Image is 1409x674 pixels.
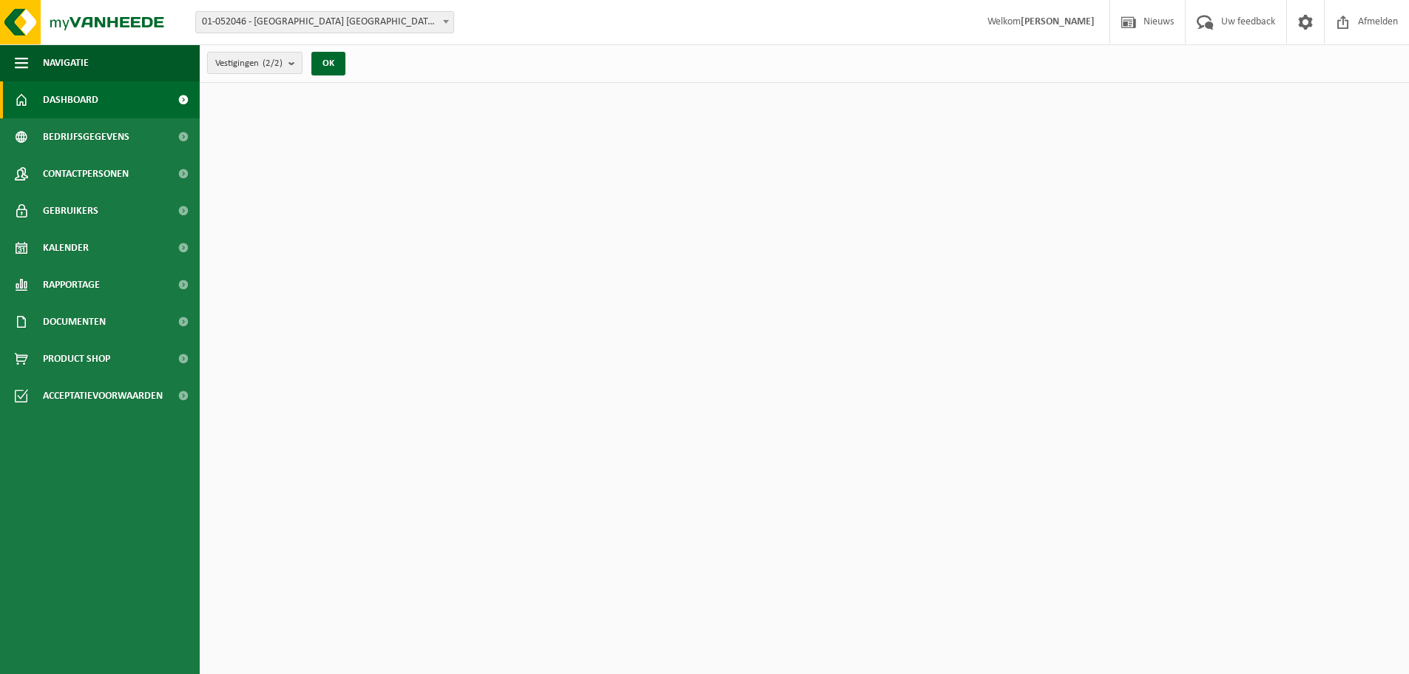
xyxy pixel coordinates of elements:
[196,12,453,33] span: 01-052046 - SAINT-GOBAIN ADFORS BELGIUM - BUGGENHOUT
[43,229,89,266] span: Kalender
[43,377,163,414] span: Acceptatievoorwaarden
[43,192,98,229] span: Gebruikers
[215,53,283,75] span: Vestigingen
[43,266,100,303] span: Rapportage
[207,52,303,74] button: Vestigingen(2/2)
[43,303,106,340] span: Documenten
[43,340,110,377] span: Product Shop
[43,155,129,192] span: Contactpersonen
[43,44,89,81] span: Navigatie
[1021,16,1095,27] strong: [PERSON_NAME]
[263,58,283,68] count: (2/2)
[311,52,345,75] button: OK
[43,118,129,155] span: Bedrijfsgegevens
[195,11,454,33] span: 01-052046 - SAINT-GOBAIN ADFORS BELGIUM - BUGGENHOUT
[43,81,98,118] span: Dashboard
